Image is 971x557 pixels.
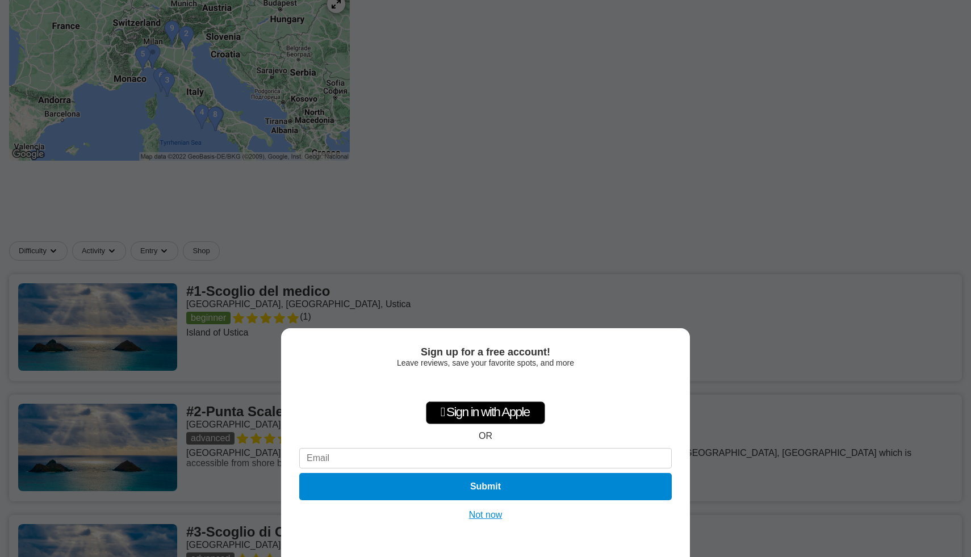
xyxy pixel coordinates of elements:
button: Submit [299,473,672,500]
input: Email [299,448,672,468]
div: Sign in with Apple [426,401,545,424]
iframe: Sign in with Google Button [428,373,543,398]
div: OR [479,431,492,441]
div: Leave reviews, save your favorite spots, and more [299,358,672,367]
div: Sign up for a free account! [299,346,672,358]
button: Not now [466,509,506,521]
